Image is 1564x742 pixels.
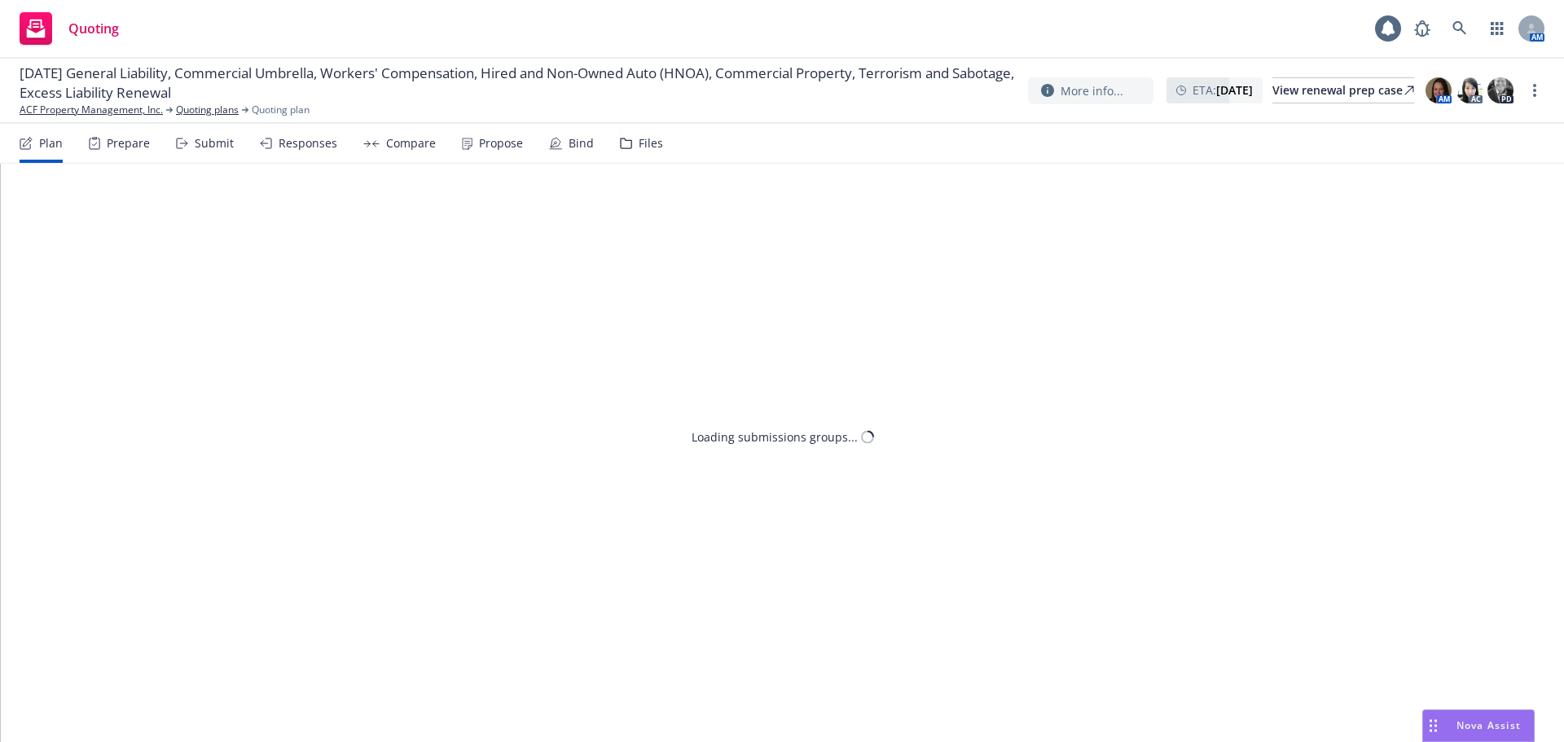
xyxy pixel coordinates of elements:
[39,137,63,150] div: Plan
[1028,77,1153,104] button: More info...
[1487,77,1513,103] img: photo
[1525,81,1544,100] a: more
[68,22,119,35] span: Quoting
[107,137,150,150] div: Prepare
[195,137,234,150] div: Submit
[1456,718,1521,732] span: Nova Assist
[1426,77,1452,103] img: photo
[1443,12,1476,45] a: Search
[639,137,663,150] div: Files
[1061,82,1123,99] span: More info...
[1456,77,1483,103] img: photo
[692,428,858,446] div: Loading submissions groups...
[1272,78,1414,103] div: View renewal prep case
[176,103,239,117] a: Quoting plans
[20,64,1015,103] span: [DATE] General Liability, Commercial Umbrella, Workers' Compensation, Hired and Non-Owned Auto (H...
[1193,81,1253,99] span: ETA :
[569,137,594,150] div: Bind
[386,137,436,150] div: Compare
[1422,709,1535,742] button: Nova Assist
[1272,77,1414,103] a: View renewal prep case
[1406,12,1439,45] a: Report a Bug
[13,6,125,51] a: Quoting
[1481,12,1513,45] a: Switch app
[479,137,523,150] div: Propose
[1216,82,1253,98] strong: [DATE]
[1423,710,1443,741] div: Drag to move
[252,103,310,117] span: Quoting plan
[20,103,163,117] a: ACF Property Management, Inc.
[279,137,337,150] div: Responses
